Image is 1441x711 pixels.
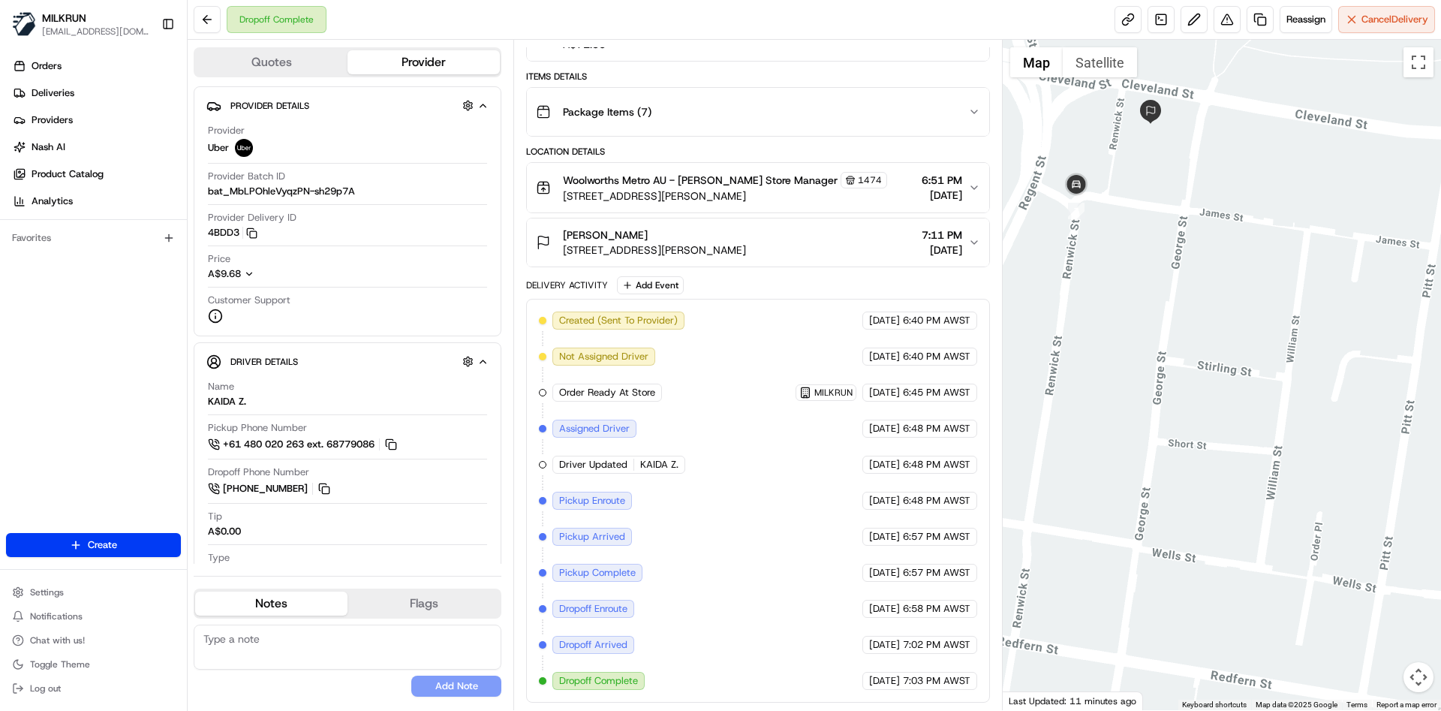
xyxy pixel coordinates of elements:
span: Reassign [1286,13,1325,26]
span: [DATE] [869,458,900,471]
span: [STREET_ADDRESS][PERSON_NAME] [563,243,746,258]
button: Show street map [1010,47,1063,77]
button: Notifications [6,606,181,627]
span: [DATE] [869,530,900,544]
span: Dropoff Enroute [559,602,627,616]
span: 6:48 PM AWST [903,494,970,508]
a: Terms (opens in new tab) [1346,700,1367,709]
span: bat_MbLPOhleVyqzPN-sh29p7A [208,185,355,198]
button: Toggle Theme [6,654,181,675]
button: Package Items (7) [527,88,988,136]
span: 6:51 PM [922,173,962,188]
div: Location Details [526,146,989,158]
span: Woolworths Metro AU - [PERSON_NAME] Store Manager [563,173,838,188]
span: Type [208,551,230,565]
span: 7:11 PM [922,227,962,243]
a: [PHONE_NUMBER] [208,481,332,497]
span: Order Ready At Store [559,386,655,399]
span: Customer Support [208,294,290,307]
span: 7:02 PM AWST [903,638,970,652]
span: KAIDA Z. [640,458,678,471]
span: Providers [32,113,73,127]
span: Provider Details [230,100,309,112]
span: 1474 [858,174,882,186]
button: Settings [6,582,181,603]
span: 6:40 PM AWST [903,350,970,363]
span: [DATE] [869,674,900,688]
button: Flags [347,592,500,616]
span: Pickup Enroute [559,494,625,508]
span: [DATE] [869,386,900,399]
span: MILKRUN [814,387,853,399]
button: Reassign [1280,6,1332,33]
span: Product Catalog [32,167,104,181]
span: Package Items ( 7 ) [563,104,651,119]
span: [DATE] [869,422,900,435]
span: 6:57 PM AWST [903,530,970,544]
span: Tip [208,510,222,523]
button: Add Event [617,276,684,294]
button: Chat with us! [6,630,181,651]
span: Uber [208,141,229,155]
span: Analytics [32,194,73,208]
span: 6:57 PM AWST [903,566,970,580]
button: Show satellite imagery [1063,47,1137,77]
span: Assigned Driver [559,422,630,435]
button: Notes [195,592,347,616]
span: 6:45 PM AWST [903,386,970,399]
span: +61 480 020 263 ext. 68779086 [223,438,375,451]
span: Pickup Arrived [559,530,625,544]
button: Provider Details [206,93,489,118]
span: Name [208,380,234,393]
span: Driver Updated [559,458,627,471]
a: Deliveries [6,81,187,105]
span: Nash AI [32,140,65,154]
span: Provider [208,124,245,137]
button: 4BDD3 [208,226,257,240]
div: KAIDA Z. [208,395,246,408]
button: Toggle fullscreen view [1403,47,1433,77]
span: [DATE] [922,243,962,258]
button: A$9.68 [208,267,340,281]
button: [EMAIL_ADDRESS][DOMAIN_NAME] [42,26,149,38]
img: MILKRUN [12,12,36,36]
span: Map data ©2025 Google [1256,700,1337,709]
img: uber-new-logo.jpeg [235,139,253,157]
span: [PHONE_NUMBER] [223,482,308,496]
span: [DATE] [869,494,900,508]
a: Report a map error [1376,700,1436,709]
span: Provider Batch ID [208,170,285,183]
button: MILKRUNMILKRUN[EMAIL_ADDRESS][DOMAIN_NAME] [6,6,155,42]
button: MILKRUN [42,11,86,26]
span: Pickup Complete [559,566,636,580]
button: Map camera controls [1403,662,1433,692]
span: [DATE] [869,314,900,327]
span: [DATE] [922,188,962,203]
div: Delivery Activity [526,279,608,291]
span: Notifications [30,610,83,622]
span: 6:48 PM AWST [903,422,970,435]
button: [PERSON_NAME][STREET_ADDRESS][PERSON_NAME]7:11 PM[DATE] [527,218,988,267]
div: A$0.00 [208,525,241,538]
button: CancelDelivery [1338,6,1435,33]
button: Log out [6,678,181,699]
span: A$9.68 [208,267,241,280]
img: Google [1006,691,1056,710]
a: +61 480 020 263 ext. 68779086 [208,436,399,453]
div: Favorites [6,226,181,250]
span: Pickup Phone Number [208,421,307,435]
span: Log out [30,682,61,694]
span: Cancel Delivery [1361,13,1428,26]
a: Nash AI [6,135,187,159]
span: Dropoff Complete [559,674,638,688]
a: Providers [6,108,187,132]
a: Orders [6,54,187,78]
span: Not Assigned Driver [559,350,648,363]
a: Analytics [6,189,187,213]
span: 7:03 PM AWST [903,674,970,688]
span: Chat with us! [30,634,85,646]
div: Items Details [526,71,989,83]
div: Last Updated: 11 minutes ago [1003,691,1143,710]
